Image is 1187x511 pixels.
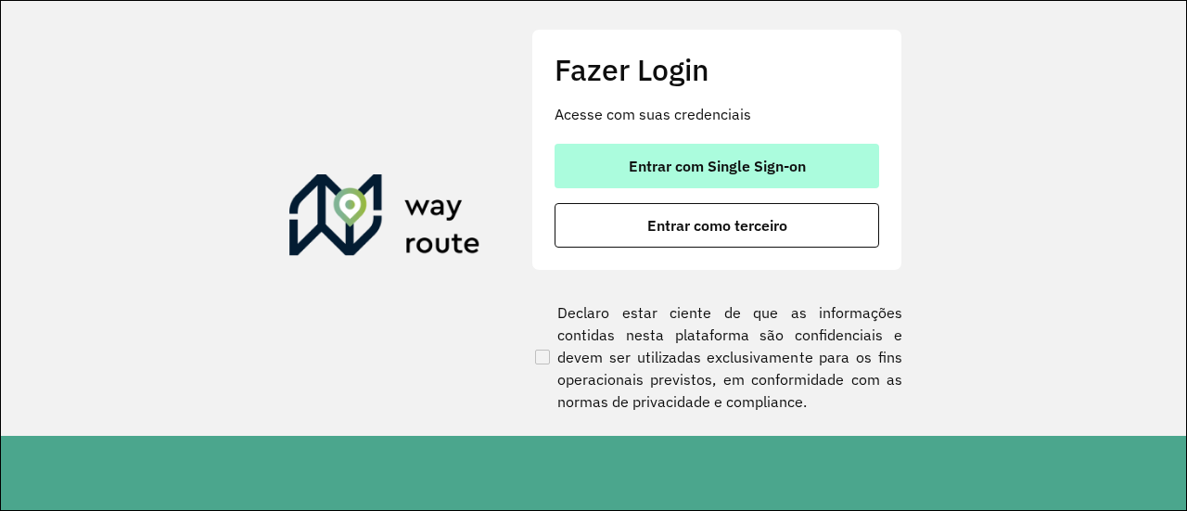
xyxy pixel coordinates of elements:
span: Entrar como terceiro [647,218,787,233]
button: button [555,203,879,248]
button: button [555,144,879,188]
img: Roteirizador AmbevTech [289,174,480,263]
span: Entrar com Single Sign-on [629,159,806,173]
p: Acesse com suas credenciais [555,103,879,125]
h2: Fazer Login [555,52,879,87]
label: Declaro estar ciente de que as informações contidas nesta plataforma são confidenciais e devem se... [531,301,902,413]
